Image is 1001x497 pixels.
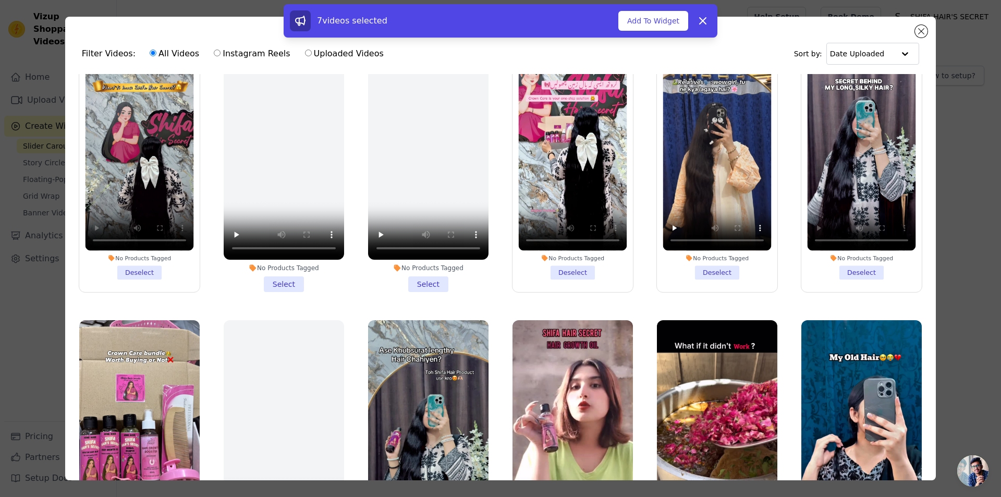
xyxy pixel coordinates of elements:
[85,254,193,262] div: No Products Tagged
[808,254,916,262] div: No Products Tagged
[317,16,387,26] span: 7 videos selected
[224,264,344,272] div: No Products Tagged
[957,455,988,487] div: Open chat
[82,42,389,66] div: Filter Videos:
[149,47,200,60] label: All Videos
[213,47,290,60] label: Instagram Reels
[794,43,920,65] div: Sort by:
[519,254,627,262] div: No Products Tagged
[368,264,489,272] div: No Products Tagged
[663,254,772,262] div: No Products Tagged
[304,47,384,60] label: Uploaded Videos
[618,11,688,31] button: Add To Widget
